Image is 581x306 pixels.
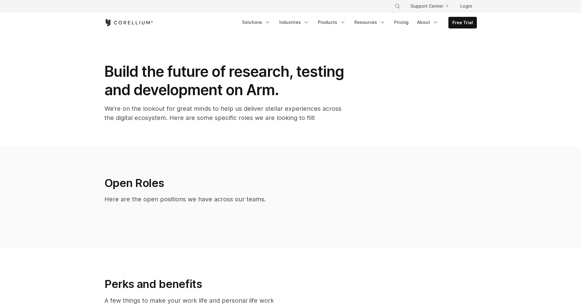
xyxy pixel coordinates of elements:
a: Support Center [406,1,453,12]
a: Resources [351,17,389,28]
h2: Perks and benefits [104,277,285,291]
a: Solutions [238,17,274,28]
h2: Open Roles [104,176,381,190]
a: Pricing [390,17,412,28]
p: Here are the open positions we have across our teams. [104,195,381,204]
a: Industries [276,17,313,28]
a: Login [455,1,477,12]
h1: Build the future of research, testing and development on Arm. [104,62,349,99]
button: Search [392,1,403,12]
a: About [413,17,442,28]
a: Free Trial [449,17,477,28]
p: We’re on the lookout for great minds to help us deliver stellar experiences across the digital ec... [104,104,349,122]
div: Navigation Menu [387,1,477,12]
a: Products [314,17,349,28]
div: Navigation Menu [238,17,477,28]
a: Corellium Home [104,19,153,26]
